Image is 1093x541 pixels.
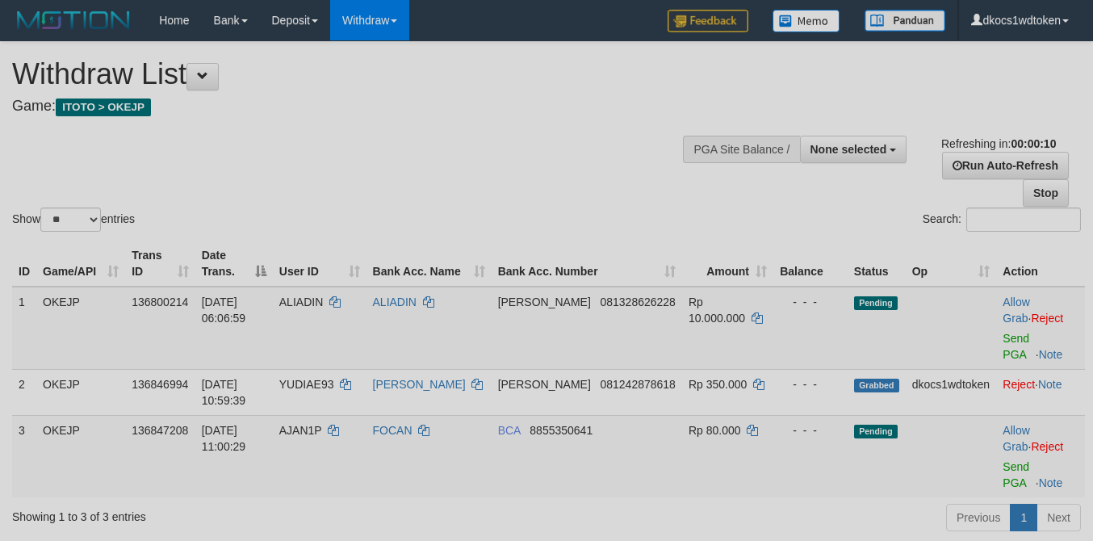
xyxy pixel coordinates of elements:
label: Show entries [12,208,135,232]
td: 3 [12,415,36,497]
td: OKEJP [36,415,125,497]
span: Copy 081328626228 to clipboard [600,296,675,308]
span: Rp 10.000.000 [689,296,745,325]
a: Note [1038,378,1062,391]
a: Allow Grab [1003,424,1029,453]
div: - - - [780,376,841,392]
div: - - - [780,422,841,438]
span: None selected [810,143,887,156]
div: Showing 1 to 3 of 3 entries [12,502,443,525]
a: 1 [1010,504,1037,531]
a: Next [1036,504,1081,531]
a: Reject [1003,378,1035,391]
img: Feedback.jpg [668,10,748,32]
th: Date Trans.: activate to sort column descending [195,241,273,287]
a: Note [1039,476,1063,489]
span: 136800214 [132,296,188,308]
span: Copy 8855350641 to clipboard [530,424,593,437]
input: Search: [966,208,1081,232]
span: ITOTO > OKEJP [56,99,151,116]
img: MOTION_logo.png [12,8,135,32]
span: Grabbed [854,379,899,392]
th: Trans ID: activate to sort column ascending [125,241,195,287]
th: User ID: activate to sort column ascending [273,241,366,287]
th: Op: activate to sort column ascending [906,241,997,287]
th: Status [848,241,906,287]
span: ALIADIN [279,296,323,308]
select: Showentries [40,208,101,232]
a: Run Auto-Refresh [942,152,1069,179]
a: Send PGA [1003,460,1029,489]
span: Copy 081242878618 to clipboard [600,378,675,391]
strong: 00:00:10 [1011,137,1056,150]
span: [DATE] 11:00:29 [202,424,246,453]
a: FOCAN [373,424,412,437]
th: Bank Acc. Number: activate to sort column ascending [492,241,682,287]
span: BCA [498,424,521,437]
span: Pending [854,425,898,438]
img: Button%20Memo.svg [773,10,840,32]
td: · [996,287,1085,370]
td: OKEJP [36,369,125,415]
a: ALIADIN [373,296,417,308]
td: OKEJP [36,287,125,370]
span: 136847208 [132,424,188,437]
button: None selected [800,136,907,163]
span: YUDIAE93 [279,378,334,391]
a: Send PGA [1003,332,1029,361]
td: 1 [12,287,36,370]
div: PGA Site Balance / [683,136,799,163]
h1: Withdraw List [12,58,713,90]
span: Rp 80.000 [689,424,741,437]
div: - - - [780,294,841,310]
span: Rp 350.000 [689,378,747,391]
span: · [1003,424,1031,453]
td: dkocs1wdtoken [906,369,997,415]
span: 136846994 [132,378,188,391]
a: [PERSON_NAME] [373,378,466,391]
a: Note [1039,348,1063,361]
th: Balance [773,241,848,287]
th: ID [12,241,36,287]
span: [DATE] 10:59:39 [202,378,246,407]
label: Search: [923,208,1081,232]
th: Action [996,241,1085,287]
a: Reject [1031,440,1063,453]
span: Refreshing in: [941,137,1056,150]
img: panduan.png [865,10,945,31]
span: [PERSON_NAME] [498,378,591,391]
span: AJAN1P [279,424,322,437]
th: Game/API: activate to sort column ascending [36,241,125,287]
th: Bank Acc. Name: activate to sort column ascending [366,241,492,287]
span: [PERSON_NAME] [498,296,591,308]
h4: Game: [12,99,713,115]
a: Previous [946,504,1011,531]
td: · [996,415,1085,497]
th: Amount: activate to sort column ascending [682,241,773,287]
a: Reject [1031,312,1063,325]
td: · [996,369,1085,415]
span: Pending [854,296,898,310]
a: Allow Grab [1003,296,1029,325]
a: Stop [1023,179,1069,207]
span: [DATE] 06:06:59 [202,296,246,325]
td: 2 [12,369,36,415]
span: · [1003,296,1031,325]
